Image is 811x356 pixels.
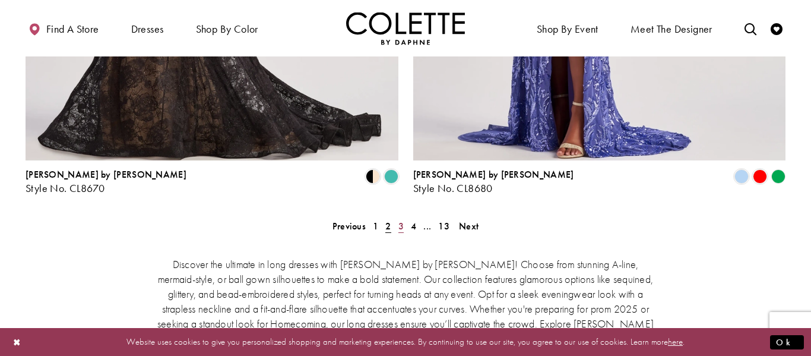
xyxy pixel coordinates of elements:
[346,12,465,45] img: Colette by Daphne
[329,218,369,235] a: Prev Page
[407,218,420,235] a: 4
[770,335,804,349] button: Submit Dialog
[395,218,407,235] a: 3
[438,220,449,232] span: 13
[631,23,712,35] span: Meet the designer
[7,332,27,352] button: Close Dialog
[413,169,574,194] div: Colette by Daphne Style No. CL8680
[366,169,380,184] i: Black/Nude
[742,12,759,45] a: Toggle search
[384,169,398,184] i: Turquoise
[398,220,404,232] span: 3
[420,218,435,235] a: ...
[26,169,186,194] div: Colette by Daphne Style No. CL8670
[411,220,416,232] span: 4
[373,220,378,232] span: 1
[459,220,479,232] span: Next
[369,218,382,235] a: 1
[385,220,391,232] span: 2
[668,336,683,348] a: here
[455,218,482,235] a: Next Page
[382,218,394,235] span: Current page
[628,12,715,45] a: Meet the designer
[435,218,453,235] a: 13
[85,334,726,350] p: Website uses cookies to give you personalized shopping and marketing experiences. By continuing t...
[332,220,366,232] span: Previous
[771,169,785,184] i: Emerald
[534,12,601,45] span: Shop By Event
[734,169,749,184] i: Periwinkle
[153,257,658,346] p: Discover the ultimate in long dresses with [PERSON_NAME] by [PERSON_NAME]! Choose from stunning A...
[346,12,465,45] a: Visit Home Page
[413,181,493,195] span: Style No. CL8680
[753,169,767,184] i: Red
[768,12,785,45] a: Check Wishlist
[423,220,431,232] span: ...
[193,12,261,45] span: Shop by color
[26,168,186,181] span: [PERSON_NAME] by [PERSON_NAME]
[26,12,102,45] a: Find a store
[413,168,574,181] span: [PERSON_NAME] by [PERSON_NAME]
[196,23,258,35] span: Shop by color
[131,23,164,35] span: Dresses
[128,12,167,45] span: Dresses
[26,181,104,195] span: Style No. CL8670
[46,23,99,35] span: Find a store
[537,23,598,35] span: Shop By Event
